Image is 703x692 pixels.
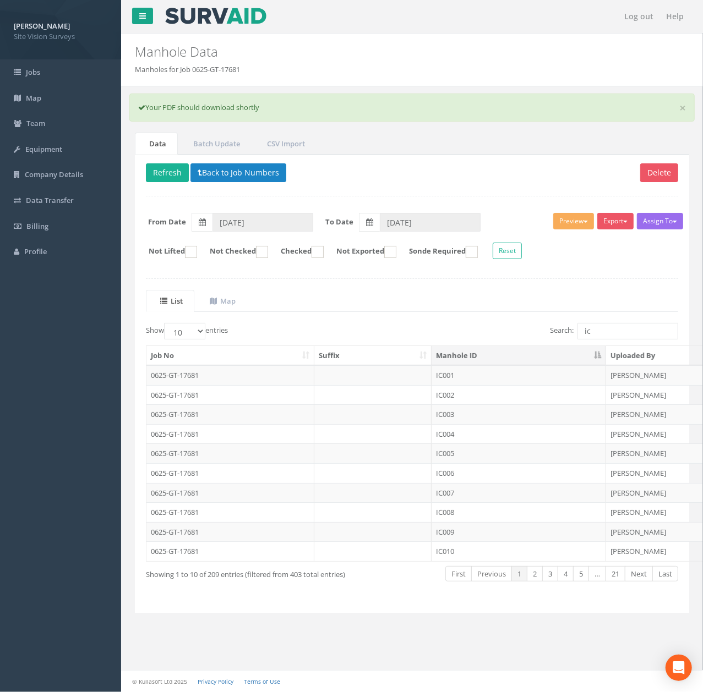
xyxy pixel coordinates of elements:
[432,346,606,366] th: Manhole ID: activate to sort column descending
[146,541,314,561] td: 0625-GT-17681
[26,93,41,103] span: Map
[666,655,692,681] div: Open Intercom Messenger
[432,463,606,483] td: IC006
[132,678,187,685] small: © Kullasoft Ltd 2025
[195,290,247,312] a: Map
[553,213,594,229] button: Preview
[146,163,189,182] button: Refresh
[573,566,589,582] a: 5
[597,213,634,229] button: Export
[190,163,286,182] button: Back to Job Numbers
[542,566,558,582] a: 3
[146,323,228,339] label: Show entries
[25,144,62,154] span: Equipment
[14,21,70,31] strong: [PERSON_NAME]
[511,566,527,582] a: 1
[146,404,314,424] td: 0625-GT-17681
[325,246,396,258] label: Not Exported
[550,323,678,339] label: Search:
[146,565,358,580] div: Showing 1 to 10 of 209 entries (filtered from 403 total entries)
[679,102,686,114] a: ×
[26,195,74,205] span: Data Transfer
[606,566,625,582] a: 21
[625,566,653,582] a: Next
[398,246,478,258] label: Sonde Required
[146,483,314,503] td: 0625-GT-17681
[588,566,606,582] a: …
[160,296,183,306] uib-tab-heading: List
[527,566,543,582] a: 2
[135,45,594,59] h2: Manhole Data
[432,443,606,463] td: IC005
[244,678,280,685] a: Terms of Use
[138,246,197,258] label: Not Lifted
[640,163,678,182] button: Delete
[432,424,606,444] td: IC004
[146,290,194,312] a: List
[432,502,606,522] td: IC008
[432,522,606,542] td: IC009
[24,246,47,256] span: Profile
[164,323,205,339] select: Showentries
[26,118,45,128] span: Team
[445,566,472,582] a: First
[25,169,83,179] span: Company Details
[314,346,432,366] th: Suffix: activate to sort column ascending
[432,365,606,385] td: IC001
[135,133,178,155] a: Data
[432,541,606,561] td: IC010
[270,246,324,258] label: Checked
[26,221,48,231] span: Billing
[212,213,313,232] input: From Date
[493,243,522,259] button: Reset
[380,213,481,232] input: To Date
[14,18,107,41] a: [PERSON_NAME] Site Vision Surveys
[146,443,314,463] td: 0625-GT-17681
[326,217,354,227] label: To Date
[14,31,107,42] span: Site Vision Surveys
[577,323,678,339] input: Search:
[26,67,40,77] span: Jobs
[146,385,314,405] td: 0625-GT-17681
[146,463,314,483] td: 0625-GT-17681
[146,365,314,385] td: 0625-GT-17681
[135,64,240,75] li: Manholes for Job 0625-GT-17681
[199,246,268,258] label: Not Checked
[652,566,678,582] a: Last
[149,217,187,227] label: From Date
[129,94,695,122] div: Your PDF should download shortly
[146,424,314,444] td: 0625-GT-17681
[432,483,606,503] td: IC007
[179,133,252,155] a: Batch Update
[253,133,317,155] a: CSV Import
[146,502,314,522] td: 0625-GT-17681
[146,522,314,542] td: 0625-GT-17681
[146,346,314,366] th: Job No: activate to sort column ascending
[432,385,606,405] td: IC002
[432,404,606,424] td: IC003
[210,296,236,306] uib-tab-heading: Map
[198,678,233,685] a: Privacy Policy
[471,566,512,582] a: Previous
[558,566,574,582] a: 4
[637,213,683,229] button: Assign To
